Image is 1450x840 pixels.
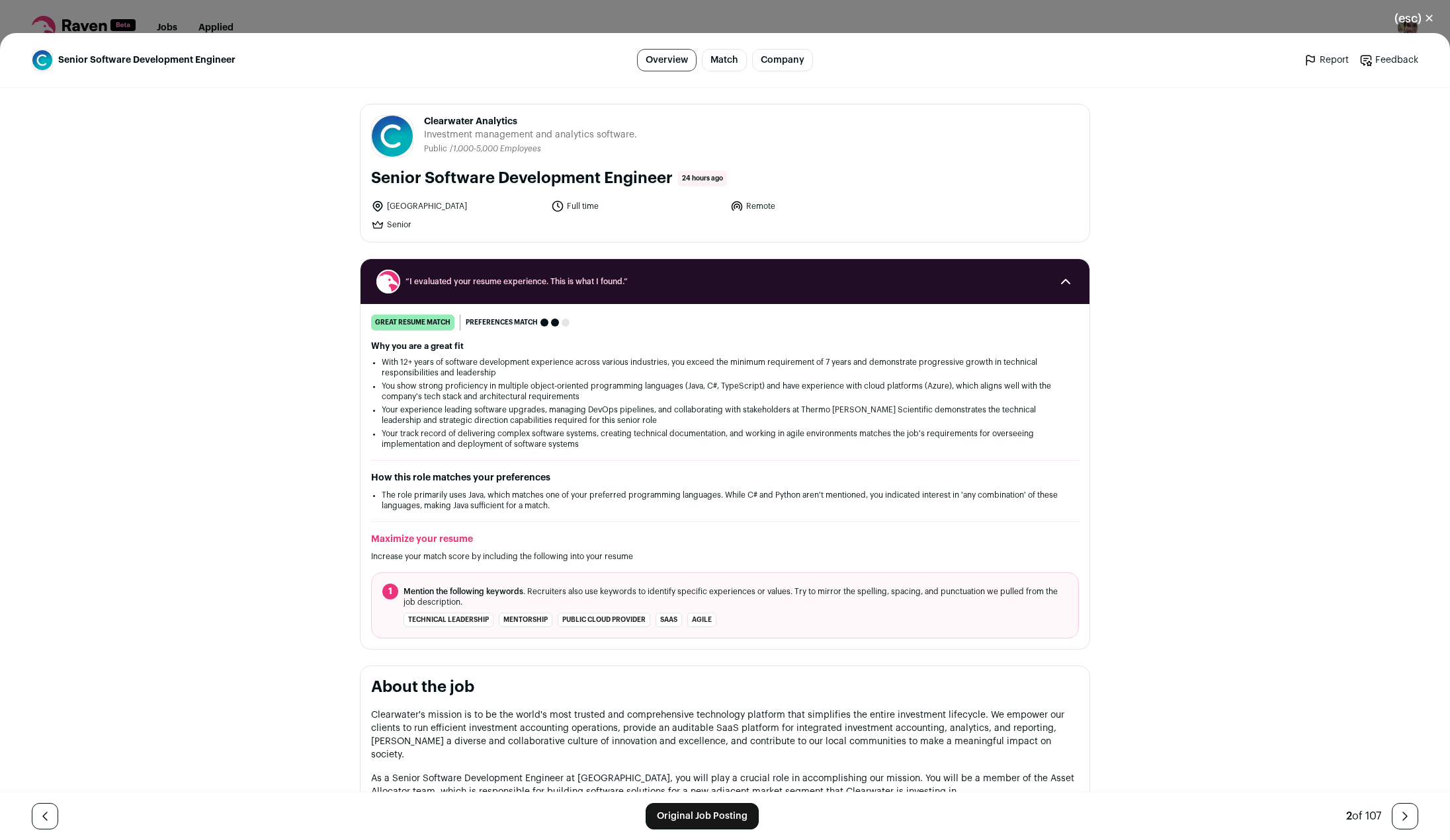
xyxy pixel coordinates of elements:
li: Full time [551,200,723,213]
span: Investment management and analytics software. [424,128,637,141]
h2: How this role matches your preferences [371,471,1079,484]
span: . Recruiters also use keywords to identify specific experiences or values. Try to mirror the spel... [404,586,1068,607]
p: Clearwater's mission is to be the world's most trusted and comprehensive technology platform that... [371,708,1079,761]
li: [GEOGRAPHIC_DATA] [371,200,543,213]
h1: Senior Software Development Engineer [371,168,673,189]
span: Clearwater Analytics [424,115,637,128]
a: Match [702,49,747,71]
p: Increase your match score by including the following into your resume [371,551,1079,562]
img: 6a04baddfe06890a3c179f8685e1d70868bd2c047d3df4c9c21bebf356a4fdef [372,116,413,157]
div: of 107 [1346,808,1381,824]
a: Company [752,49,813,71]
li: Your experience leading software upgrades, managing DevOps pipelines, and collaborating with stak... [382,404,1068,426]
img: 6a04baddfe06890a3c179f8685e1d70868bd2c047d3df4c9c21bebf356a4fdef [32,50,52,70]
a: Overview [637,49,697,71]
h2: Why you are a great fit [371,341,1079,352]
a: Feedback [1359,54,1418,67]
button: Close modal [1379,4,1450,33]
li: agile [687,613,716,627]
li: / [450,144,541,154]
li: With 12+ years of software development experience across various industries, you exceed the minim... [382,357,1068,378]
li: The role primarily uses Java, which matches one of your preferred programming languages. While C#... [382,490,1068,511]
div: great resume match [371,315,454,330]
li: You show strong proficiency in multiple object-oriented programming languages (Java, C#, TypeScri... [382,381,1068,402]
span: Senior Software Development Engineer [58,54,235,67]
li: technical leadership [404,613,493,627]
p: As a Senior Software Development Engineer at [GEOGRAPHIC_DATA], you will play a crucial role in a... [371,772,1079,798]
li: public cloud provider [558,613,650,627]
span: 1,000-5,000 Employees [453,145,541,153]
li: Your track record of delivering complex software systems, creating technical documentation, and w... [382,428,1068,449]
span: “I evaluated your resume experience. This is what I found.” [405,276,1045,287]
a: Report [1304,54,1349,67]
h2: About the job [371,677,1079,698]
span: 24 hours ago [678,171,727,186]
li: SaaS [656,613,682,627]
li: Remote [730,200,902,213]
span: 1 [382,584,398,599]
li: mentorship [499,613,552,627]
a: Original Job Posting [646,803,759,829]
li: Senior [371,218,543,231]
span: Preferences match [466,316,538,329]
h2: Maximize your resume [371,533,1079,546]
span: Mention the following keywords [404,588,523,595]
li: Public [424,144,450,154]
span: 2 [1346,811,1352,821]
